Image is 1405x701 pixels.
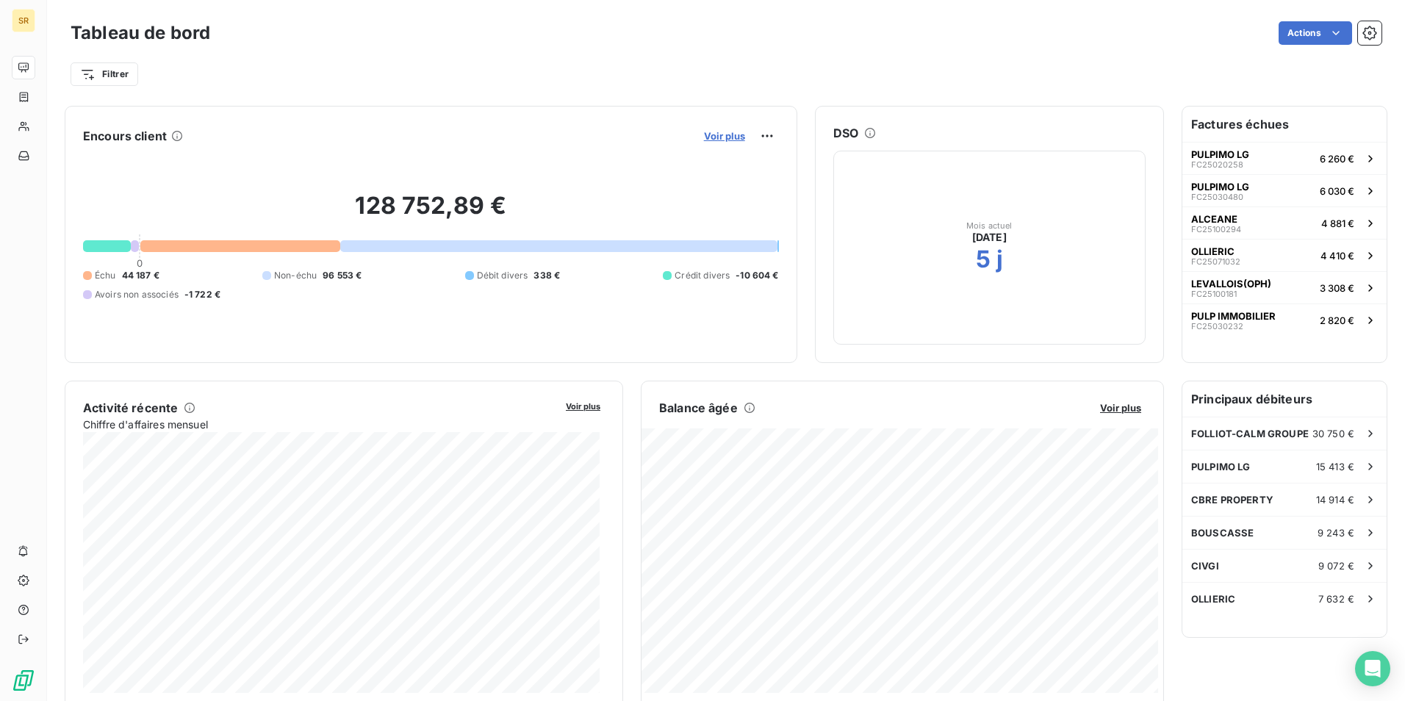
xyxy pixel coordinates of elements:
span: PULPIMO LG [1191,148,1249,160]
h6: Factures échues [1182,107,1387,142]
span: FOLLIOT-CALM GROUPE [1191,428,1309,439]
span: Échu [95,269,116,282]
img: Logo LeanPay [12,669,35,692]
span: 4 410 € [1320,250,1354,262]
span: PULPIMO LG [1191,181,1249,193]
h2: 128 752,89 € [83,191,779,235]
span: 0 [137,257,143,269]
span: CBRE PROPERTY [1191,494,1273,506]
h6: DSO [833,124,858,142]
span: FC25020258 [1191,160,1243,169]
button: Actions [1279,21,1352,45]
button: Voir plus [700,129,750,143]
span: 6 030 € [1320,185,1354,197]
h6: Principaux débiteurs [1182,381,1387,417]
span: Voir plus [704,130,745,142]
span: [DATE] [972,230,1007,245]
span: Crédit divers [675,269,730,282]
span: 6 260 € [1320,153,1354,165]
span: Voir plus [566,401,600,411]
span: 7 632 € [1318,593,1354,605]
span: 3 308 € [1320,282,1354,294]
span: CIVGI [1191,560,1219,572]
span: 4 881 € [1321,218,1354,229]
span: FC25100294 [1191,225,1241,234]
span: 15 413 € [1316,461,1354,472]
button: LEVALLOIS(OPH)FC251001813 308 € [1182,271,1387,303]
button: Voir plus [1096,401,1146,414]
span: FC25100181 [1191,290,1237,298]
button: OLLIERICFC250710324 410 € [1182,239,1387,271]
span: 338 € [533,269,560,282]
button: ALCEANEFC251002944 881 € [1182,206,1387,239]
button: PULP IMMOBILIERFC250302322 820 € [1182,303,1387,336]
span: 30 750 € [1312,428,1354,439]
span: Mois actuel [966,221,1013,230]
span: FC25071032 [1191,257,1240,266]
div: Open Intercom Messenger [1355,651,1390,686]
span: -10 604 € [736,269,778,282]
button: Voir plus [561,399,605,412]
span: 9 072 € [1318,560,1354,572]
h6: Encours client [83,127,167,145]
span: PULPIMO LG [1191,461,1251,472]
span: Débit divers [477,269,528,282]
span: PULP IMMOBILIER [1191,310,1276,322]
h2: j [996,245,1003,274]
span: Avoirs non associés [95,288,179,301]
h6: Activité récente [83,399,178,417]
span: 14 914 € [1316,494,1354,506]
span: 44 187 € [122,269,159,282]
span: Voir plus [1100,402,1141,414]
h3: Tableau de bord [71,20,210,46]
div: SR [12,9,35,32]
span: LEVALLOIS(OPH) [1191,278,1271,290]
span: 2 820 € [1320,314,1354,326]
button: PULPIMO LGFC250202586 260 € [1182,142,1387,174]
span: BOUSCASSE [1191,527,1254,539]
h6: Balance âgée [659,399,738,417]
span: FC25030232 [1191,322,1243,331]
span: Non-échu [274,269,317,282]
span: 96 553 € [323,269,362,282]
span: OLLIERIC [1191,593,1235,605]
span: Chiffre d'affaires mensuel [83,417,556,432]
span: ALCEANE [1191,213,1237,225]
h2: 5 [976,245,991,274]
button: Filtrer [71,62,138,86]
span: FC25030480 [1191,193,1243,201]
span: -1 722 € [184,288,220,301]
button: PULPIMO LGFC250304806 030 € [1182,174,1387,206]
span: 9 243 € [1318,527,1354,539]
span: OLLIERIC [1191,245,1235,257]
